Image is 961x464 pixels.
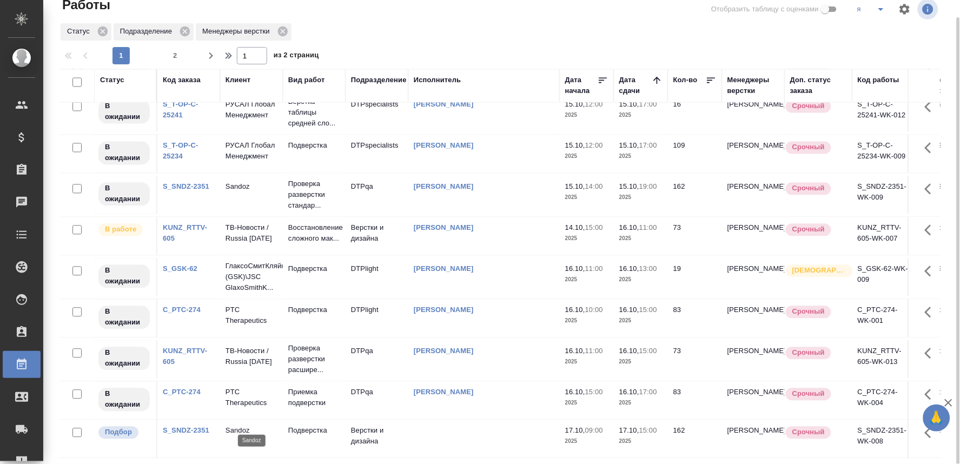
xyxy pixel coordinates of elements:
a: C_PTC-274 [163,388,201,396]
p: [PERSON_NAME] [727,182,779,193]
td: DTPlight [346,258,408,296]
p: 2025 [565,234,608,244]
p: 13:00 [639,265,657,273]
p: 11:00 [585,265,603,273]
button: 🙏 [923,405,950,432]
a: [PERSON_NAME] [414,183,474,191]
p: 2025 [565,398,608,409]
p: Проверка разверстки стандар... [288,179,340,211]
td: 109 [668,135,722,173]
td: S_SNDZ-2351-WK-008 [852,420,915,458]
td: DTPspecialists [346,94,408,132]
div: Вид работ [288,75,325,86]
div: Статус [100,75,124,86]
div: Менеджеры верстки [727,75,779,97]
p: В ожидании [105,348,143,369]
p: 17:00 [639,101,657,109]
p: 15.10, [619,183,639,191]
p: 15.10, [565,142,585,150]
p: 17.10, [619,427,639,435]
p: 2025 [619,398,662,409]
div: Подразделение [351,75,407,86]
p: Проверка разверстки расшире... [288,343,340,376]
div: Исполнитель назначен, приступать к работе пока рано [97,346,151,372]
button: Здесь прячутся важные кнопки [918,135,944,161]
div: Исполнитель выполняет работу [97,223,151,237]
td: 73 [668,341,722,379]
td: Верстки и дизайна [346,217,408,255]
div: Код работы [858,75,899,86]
a: C_PTC-274 [163,306,201,314]
div: Можно подбирать исполнителей [97,426,151,440]
p: 2025 [619,110,662,121]
p: 2025 [565,275,608,286]
div: Доп. статус заказа [790,75,847,97]
p: 16.10, [619,388,639,396]
div: Исполнитель назначен, приступать к работе пока рано [97,387,151,413]
p: В ожидании [105,183,143,205]
p: 14.10, [565,224,585,232]
button: Здесь прячутся важные кнопки [918,176,944,202]
p: Срочный [792,427,825,438]
p: Срочный [792,389,825,400]
td: KUNZ_RTTV-605-WK-007 [852,217,915,255]
p: PTC Therapeutics [226,305,277,327]
p: [PERSON_NAME] [727,387,779,398]
p: 15:00 [639,427,657,435]
p: 2025 [619,151,662,162]
p: Срочный [792,307,825,317]
p: 15:00 [585,224,603,232]
p: 09:00 [585,427,603,435]
p: 11:00 [639,224,657,232]
td: 162 [668,420,722,458]
div: Клиент [226,75,250,86]
td: KUNZ_RTTV-605-WK-013 [852,341,915,379]
a: [PERSON_NAME] [414,265,474,273]
a: S_SNDZ-2351 [163,183,209,191]
div: Исполнитель назначен, приступать к работе пока рано [97,182,151,207]
td: DTPqa [346,382,408,420]
td: 73 [668,217,722,255]
p: PTC Therapeutics [226,387,277,409]
button: Здесь прячутся важные кнопки [918,217,944,243]
p: Срочный [792,142,825,153]
div: split button [849,1,892,18]
a: S_GSK-62 [163,265,197,273]
p: 10:00 [585,306,603,314]
p: Верстка таблицы средней сло... [288,97,340,129]
p: [PERSON_NAME] [727,100,779,110]
p: 11:00 [585,347,603,355]
p: [PERSON_NAME] [727,223,779,234]
p: В ожидании [105,142,143,164]
div: Подразделение [114,23,194,41]
p: Sandoz [226,182,277,193]
p: 2025 [619,234,662,244]
p: [PERSON_NAME] [727,346,779,357]
td: 16 [668,94,722,132]
button: Здесь прячутся важные кнопки [918,341,944,367]
p: [PERSON_NAME] [727,305,779,316]
p: 15.10, [619,101,639,109]
div: Исполнитель назначен, приступать к работе пока рано [97,264,151,289]
p: Подбор [105,427,132,438]
div: Исполнитель назначен, приступать к работе пока рано [97,141,151,166]
span: 🙏 [927,407,946,429]
td: DTPqa [346,341,408,379]
div: Статус [61,23,111,41]
p: 15.10, [565,101,585,109]
td: 83 [668,300,722,337]
p: 16.10, [619,265,639,273]
a: [PERSON_NAME] [414,142,474,150]
p: ТВ-Новости / Russia [DATE] [226,223,277,244]
p: 16.10, [619,224,639,232]
p: В ожидании [105,266,143,287]
td: 162 [668,176,722,214]
p: 15.10, [565,183,585,191]
p: ГлаксоСмитКляйн (GSK)\JSC GlaxoSmithK... [226,261,277,294]
a: [PERSON_NAME] [414,306,474,314]
div: Исполнитель назначен, приступать к работе пока рано [97,100,151,125]
p: [PERSON_NAME] [727,426,779,436]
p: 2025 [565,193,608,203]
p: 15:00 [585,388,603,396]
button: Здесь прячутся важные кнопки [918,94,944,120]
